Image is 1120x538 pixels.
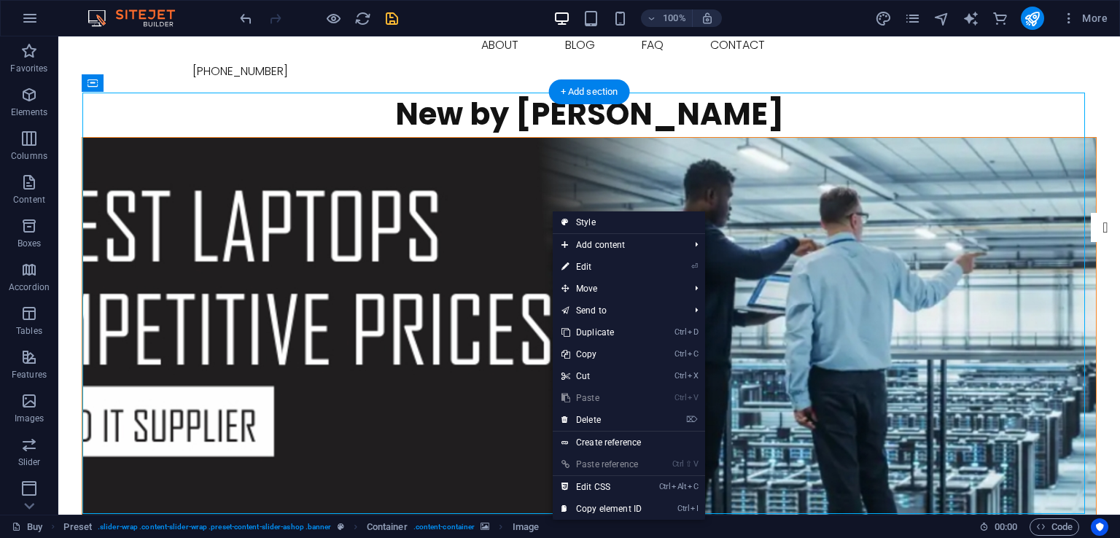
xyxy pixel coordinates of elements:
[553,211,705,233] a: Style
[84,9,193,27] img: Editor Logo
[962,9,980,27] button: text_generator
[17,238,42,249] p: Boxes
[553,256,650,278] a: ⏎Edit
[481,523,489,531] i: This element contains a background
[875,10,892,27] i: Design (Ctrl+Alt+Y)
[691,504,698,513] i: I
[674,393,686,402] i: Ctrl
[688,349,698,359] i: C
[549,79,630,104] div: + Add section
[674,327,686,337] i: Ctrl
[979,518,1018,536] h6: Session time
[354,10,371,27] i: Reload page
[354,9,371,27] button: reload
[553,300,683,321] a: Send to
[384,10,400,27] i: Save (Ctrl+S)
[672,482,686,491] i: Alt
[15,413,44,424] p: Images
[9,281,50,293] p: Accordion
[688,371,698,381] i: X
[338,523,344,531] i: This element is a customizable preset
[641,9,693,27] button: 100%
[688,482,698,491] i: C
[674,371,686,381] i: Ctrl
[12,518,42,536] a: Click to cancel selection. Double-click to open Pages
[677,504,689,513] i: Ctrl
[995,518,1017,536] span: 00 00
[962,10,979,27] i: AI Writer
[238,10,254,27] i: Undo: Change width (Ctrl+Z)
[553,476,650,498] a: CtrlAltCEdit CSS
[1062,11,1108,26] span: More
[12,369,47,381] p: Features
[693,459,698,469] i: V
[663,9,686,27] h6: 100%
[1091,518,1108,536] button: Usercentrics
[13,194,45,206] p: Content
[672,459,684,469] i: Ctrl
[686,415,698,424] i: ⌦
[553,234,683,256] span: Add content
[553,365,650,387] a: CtrlXCut
[904,9,922,27] button: pages
[553,498,650,520] a: CtrlICopy element ID
[237,9,254,27] button: undo
[413,518,475,536] span: . content-container
[1005,521,1007,532] span: :
[553,387,650,409] a: CtrlVPaste
[904,10,921,27] i: Pages (Ctrl+Alt+S)
[383,9,400,27] button: save
[11,106,48,118] p: Elements
[701,12,714,25] i: On resize automatically adjust zoom level to fit chosen device.
[875,9,892,27] button: design
[933,9,951,27] button: navigator
[691,262,698,271] i: ⏎
[553,432,705,453] a: Create reference
[63,518,92,536] span: Click to select. Double-click to edit
[1021,7,1044,30] button: publish
[992,10,1008,27] i: Commerce
[659,482,671,491] i: Ctrl
[688,393,698,402] i: V
[933,10,950,27] i: Navigator
[688,327,698,337] i: D
[553,278,683,300] span: Move
[553,321,650,343] a: CtrlDDuplicate
[513,518,539,536] span: Click to select. Double-click to edit
[1030,518,1079,536] button: Code
[18,456,41,468] p: Slider
[367,518,408,536] span: Click to select. Double-click to edit
[1036,518,1073,536] span: Code
[992,9,1009,27] button: commerce
[1056,7,1113,30] button: More
[553,453,650,475] a: Ctrl⇧VPaste reference
[11,150,47,162] p: Columns
[1024,10,1041,27] i: Publish
[63,518,539,536] nav: breadcrumb
[674,349,686,359] i: Ctrl
[16,325,42,337] p: Tables
[98,518,332,536] span: . slider-wrap .content-slider-wrap .preset-content-slider-ashop .banner
[10,63,47,74] p: Favorites
[685,459,692,469] i: ⇧
[553,409,650,431] a: ⌦Delete
[553,343,650,365] a: CtrlCCopy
